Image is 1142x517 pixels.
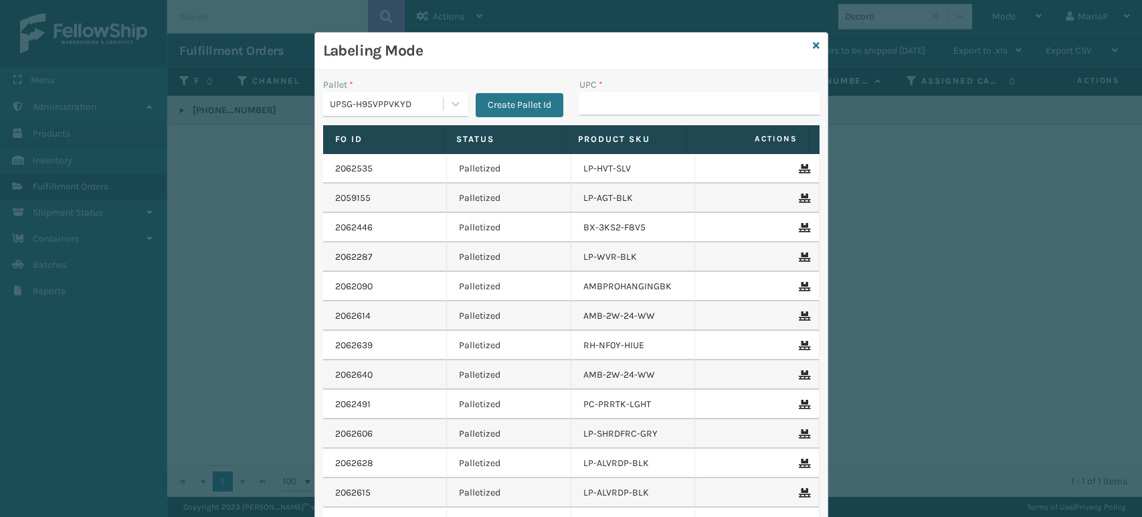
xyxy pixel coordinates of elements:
[571,272,696,301] td: AMBPROHANGINGBK
[691,128,805,150] span: Actions
[335,339,373,352] a: 2062639
[447,242,571,272] td: Palletized
[335,427,373,441] a: 2062606
[799,223,807,232] i: Remove From Pallet
[799,194,807,203] i: Remove From Pallet
[571,154,696,183] td: LP-HVT-SLV
[799,282,807,291] i: Remove From Pallet
[335,280,373,293] a: 2062090
[323,78,353,92] label: Pallet
[571,449,696,478] td: LP-ALVRDP-BLK
[335,221,373,234] a: 2062446
[447,449,571,478] td: Palletized
[571,301,696,331] td: AMB-2W-24-WW
[447,301,571,331] td: Palletized
[571,213,696,242] td: BX-3KS2-F8V5
[799,429,807,439] i: Remove From Pallet
[571,331,696,360] td: RH-NF0Y-HIUE
[799,370,807,380] i: Remove From Pallet
[579,78,603,92] label: UPC
[799,164,807,173] i: Remove From Pallet
[476,93,563,117] button: Create Pallet Id
[571,360,696,390] td: AMB-2W-24-WW
[335,368,373,382] a: 2062640
[799,311,807,321] i: Remove From Pallet
[335,309,371,323] a: 2062614
[330,97,444,111] div: UPSG-H95VPPVKYD
[447,390,571,419] td: Palletized
[799,459,807,468] i: Remove From Pallet
[447,183,571,213] td: Palletized
[799,341,807,350] i: Remove From Pallet
[456,133,553,145] label: Status
[335,457,373,470] a: 2062628
[799,488,807,498] i: Remove From Pallet
[571,390,696,419] td: PC-PRRTK-LGHT
[571,183,696,213] td: LP-AGT-BLK
[447,419,571,449] td: Palletized
[447,331,571,360] td: Palletized
[447,272,571,301] td: Palletized
[447,360,571,390] td: Palletized
[571,419,696,449] td: LP-SHRDFRC-GRY
[799,400,807,409] i: Remove From Pallet
[447,213,571,242] td: Palletized
[335,162,373,175] a: 2062535
[578,133,675,145] label: Product SKU
[323,41,807,61] h3: Labeling Mode
[335,250,373,264] a: 2062287
[571,478,696,508] td: LP-ALVRDP-BLK
[335,486,371,500] a: 2062615
[335,398,371,411] a: 2062491
[335,133,432,145] label: Fo Id
[447,478,571,508] td: Palletized
[335,192,371,205] a: 2059155
[571,242,696,272] td: LP-WVR-BLK
[799,252,807,262] i: Remove From Pallet
[447,154,571,183] td: Palletized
